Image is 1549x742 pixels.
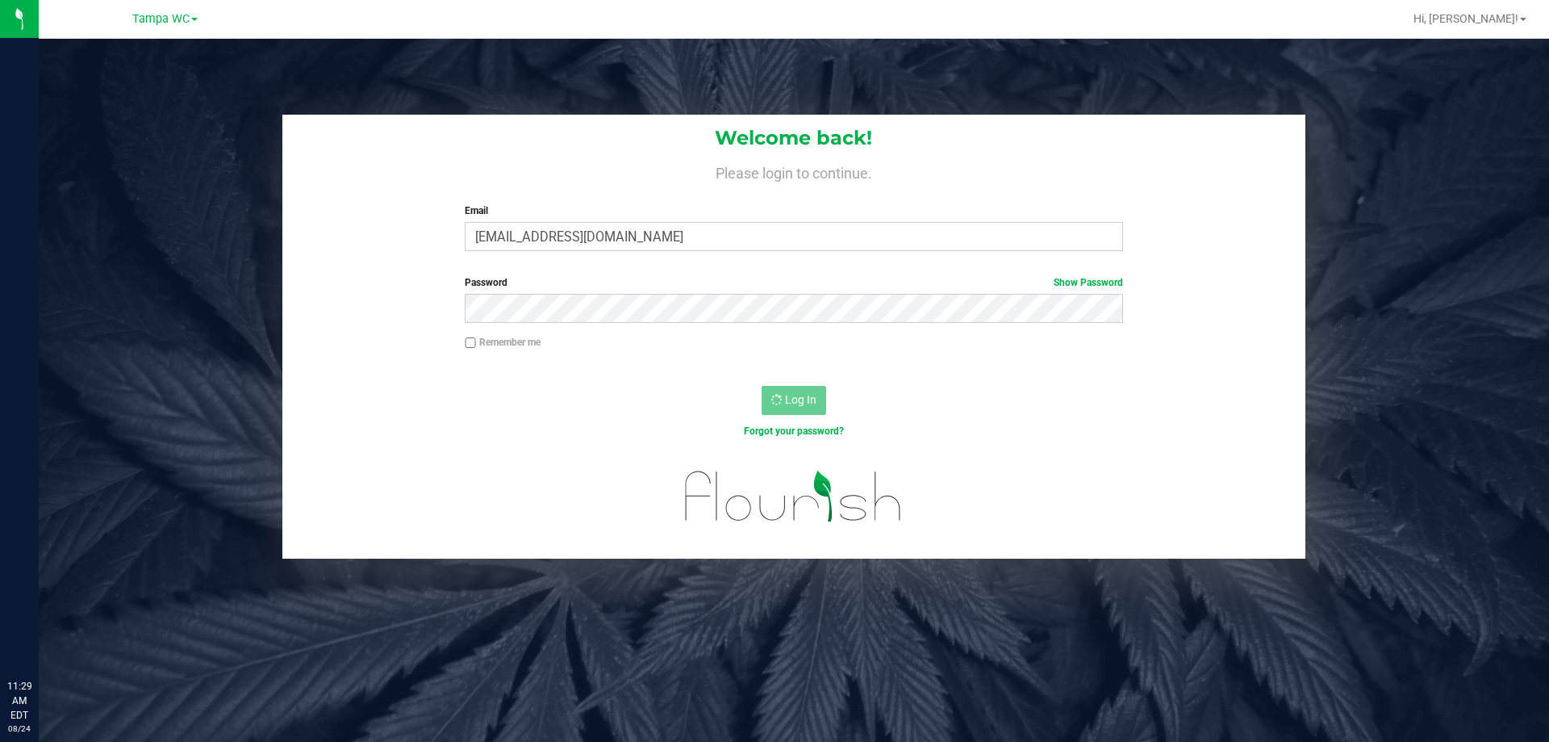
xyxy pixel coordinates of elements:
[744,425,844,437] a: Forgot your password?
[7,723,31,735] p: 08/24
[666,455,921,538] img: flourish_logo.svg
[132,12,190,26] span: Tampa WC
[465,203,1122,218] label: Email
[465,337,476,349] input: Remember me
[282,128,1305,149] h1: Welcome back!
[1054,277,1123,288] a: Show Password
[465,335,541,350] label: Remember me
[465,277,507,288] span: Password
[1413,12,1518,25] span: Hi, [PERSON_NAME]!
[785,393,816,406] span: Log In
[282,161,1305,181] h4: Please login to continue.
[762,386,826,415] button: Log In
[7,679,31,723] p: 11:29 AM EDT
